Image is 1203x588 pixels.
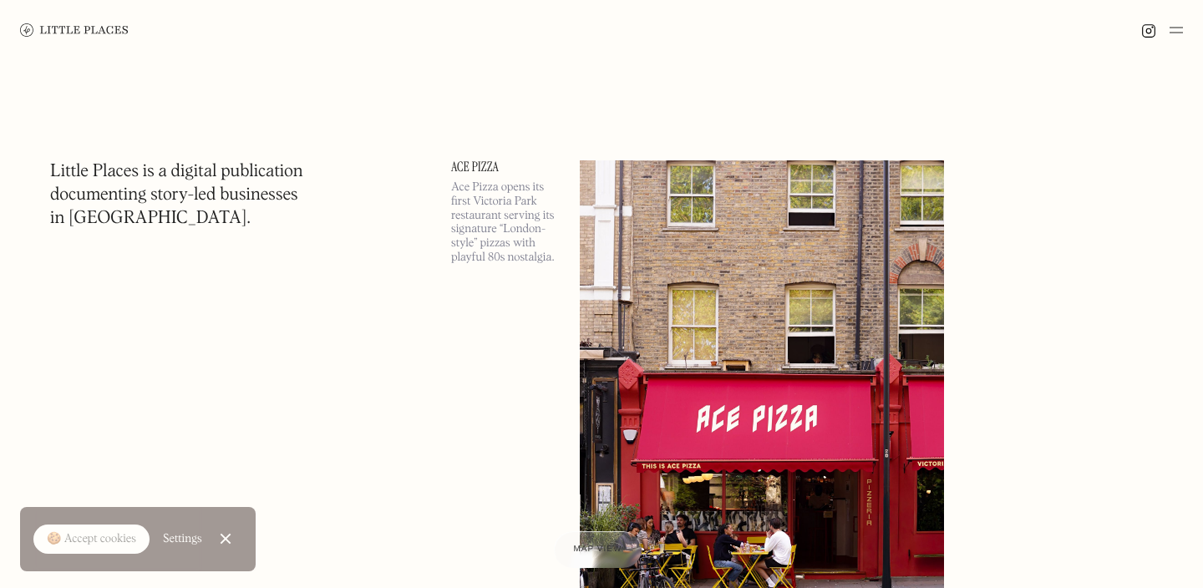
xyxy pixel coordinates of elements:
h1: Little Places is a digital publication documenting story-led businesses in [GEOGRAPHIC_DATA]. [50,160,303,231]
div: Close Cookie Popup [225,539,226,540]
span: Map view [574,545,622,554]
a: Ace Pizza [451,160,560,174]
div: 🍪 Accept cookies [47,531,136,548]
a: 🍪 Accept cookies [33,525,150,555]
p: Ace Pizza opens its first Victoria Park restaurant serving its signature “London-style” pizzas wi... [451,180,560,265]
a: Close Cookie Popup [209,522,242,555]
a: Map view [554,531,642,568]
a: Settings [163,520,202,558]
div: Settings [163,533,202,545]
